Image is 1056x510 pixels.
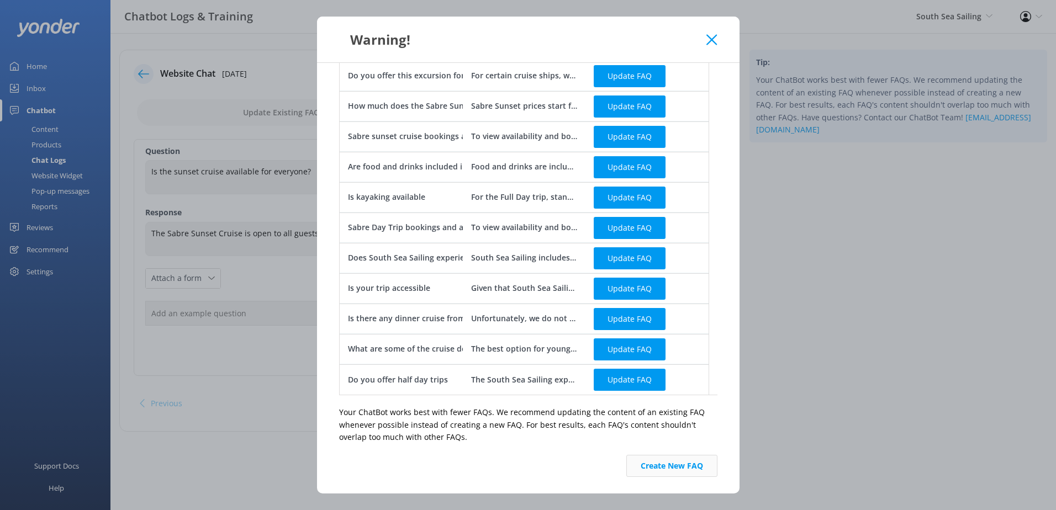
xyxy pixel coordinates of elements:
[348,192,425,204] div: Is kayaking available
[471,222,577,234] div: To view availability and book the Sabre Day Trip, click [URL][DOMAIN_NAME] .
[471,131,577,143] div: To view availability and book the Sabre Sunsets cruise, click [URL][DOMAIN_NAME]
[339,273,709,304] div: row
[348,161,560,173] div: Are food and drinks included in the Sabre Sunset Cruise
[471,70,577,82] div: For certain cruise ships, we offer pre-booked Sotuh Sea Sailing excursion group bookings.
[348,343,643,355] div: What are some of the cruise do you offer that includes children from 2-7years
[594,187,666,209] button: Update FAQ
[471,283,577,295] div: Given that South Sea Sailings' day trip is on a yacht, it is unsuitable for those with mobility i...
[594,126,666,148] button: Update FAQ
[339,91,709,121] div: row
[339,121,709,152] div: row
[348,313,588,325] div: Is there any dinner cruise from [GEOGRAPHIC_DATA] on [DATE]?
[471,374,577,386] div: The South Sea Sailing experience is a full-day trip only. There are no half-day options are avail...
[594,308,666,330] button: Update FAQ
[471,192,577,204] div: For the Full Day trip, stand up paddleboarding and snorkelling is available onboard Sabre. We do ...
[339,406,717,443] p: Your ChatBot works best with fewer FAQs. We recommend updating the content of an existing FAQ whe...
[471,313,577,325] div: Unfortunately, we do not have a dinner cruise, but we do have is a Sabre Sunset Cruise. For more ...
[594,338,666,360] button: Update FAQ
[348,374,448,386] div: Do you offer half day trips
[339,334,709,364] div: row
[348,100,519,113] div: How much does the Sabre Sunset cruise cost
[339,61,709,91] div: row
[339,212,709,243] div: row
[339,30,707,49] div: Warning!
[471,100,577,113] div: Sabre Sunset prices start from $149 per adult and $75 per child. For the most accurate pricing in...
[594,65,666,87] button: Update FAQ
[348,222,500,234] div: Sabre Day Trip bookings and availability
[594,247,666,269] button: Update FAQ
[594,217,666,239] button: Update FAQ
[339,152,709,182] div: row
[339,182,709,212] div: row
[594,156,666,178] button: Update FAQ
[348,283,430,295] div: Is your trip accessible
[594,278,666,300] button: Update FAQ
[706,34,717,45] button: Close
[339,8,709,395] div: grid
[339,364,709,395] div: row
[594,95,666,118] button: Update FAQ
[471,343,577,355] div: The best option for younger children would be one of our sister products, [GEOGRAPHIC_DATA]: [URL...
[339,243,709,273] div: row
[339,304,709,334] div: row
[471,252,577,264] div: South Sea Sailing includes courtesy coach pick up and drop off to [GEOGRAPHIC_DATA], [GEOGRAPHIC_...
[348,70,604,82] div: Do you offer this excursion for day trip passengers on cruise ships?
[348,252,547,264] div: Does South Sea Sailing experience include transfers?
[471,161,577,173] div: Food and drinks are included on the Sabre Sunset Cruise. You’ll be welcomed with a complimentary ...
[626,455,717,477] button: Create New FAQ
[594,369,666,391] button: Update FAQ
[348,131,519,143] div: Sabre sunset cruise bookings and availability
